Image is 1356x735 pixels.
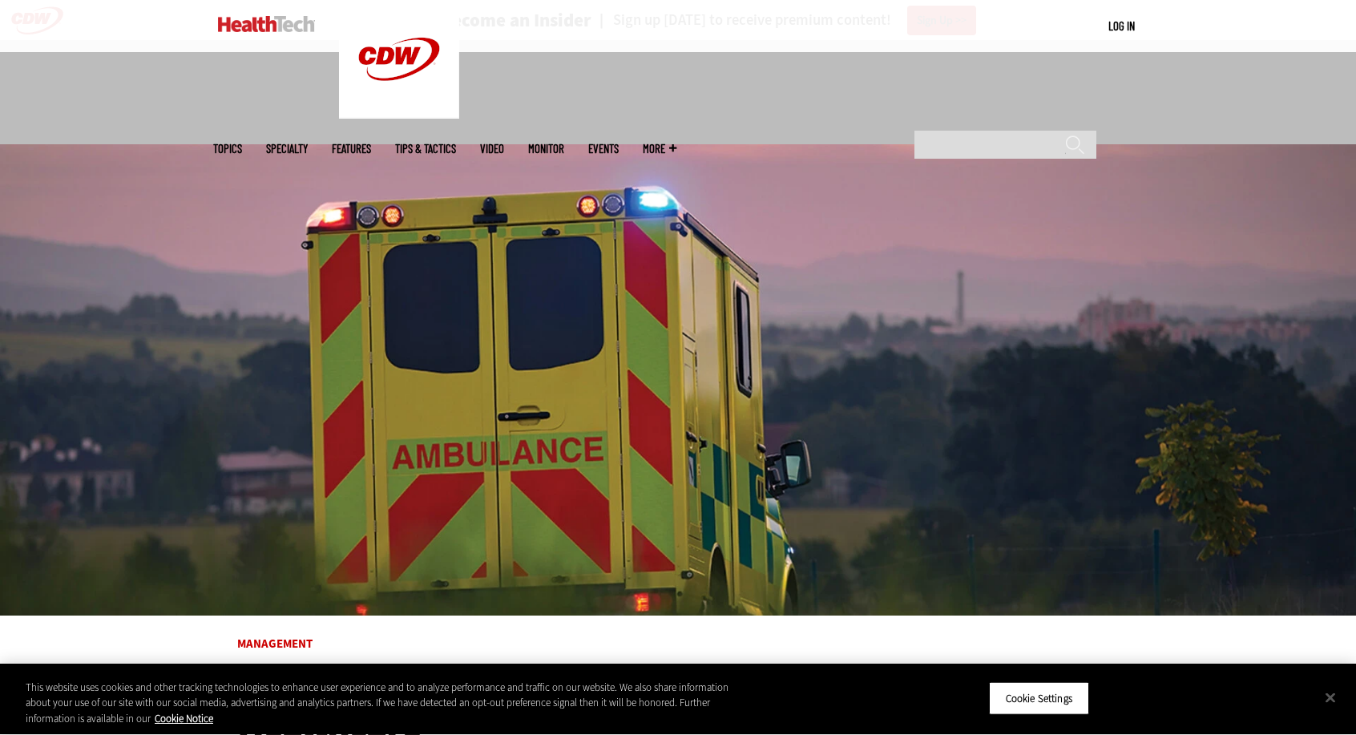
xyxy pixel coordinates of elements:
[1108,18,1135,33] a: Log in
[26,680,746,727] div: This website uses cookies and other tracking technologies to enhance user experience and to analy...
[588,143,619,155] a: Events
[480,143,504,155] a: Video
[339,106,459,123] a: CDW
[1313,680,1348,715] button: Close
[528,143,564,155] a: MonITor
[1108,18,1135,34] div: User menu
[332,143,371,155] a: Features
[213,143,242,155] span: Topics
[989,681,1089,715] button: Cookie Settings
[643,143,676,155] span: More
[155,712,213,725] a: More information about your privacy
[395,143,456,155] a: Tips & Tactics
[237,636,313,652] a: Management
[266,143,308,155] span: Specialty
[218,16,315,32] img: Home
